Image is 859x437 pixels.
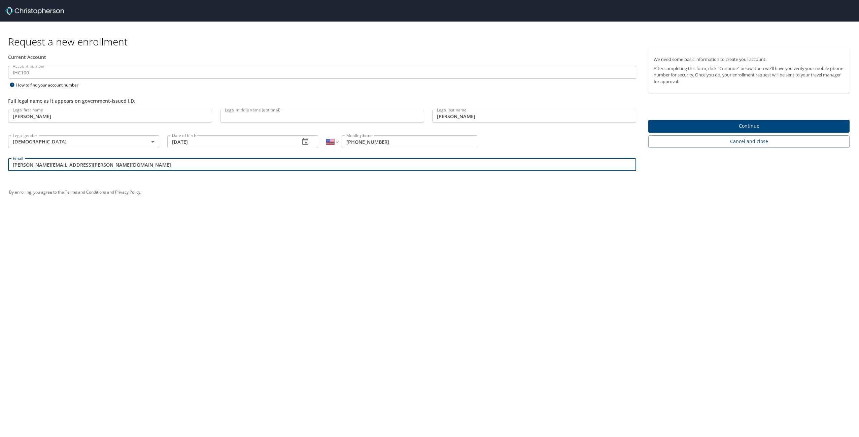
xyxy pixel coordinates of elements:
input: Enter phone number [342,135,477,148]
span: Continue [654,122,844,130]
div: By enrolling, you agree to the and . [9,184,850,201]
div: [DEMOGRAPHIC_DATA] [8,135,159,148]
div: Current Account [8,54,636,61]
h1: Request a new enrollment [8,35,855,48]
button: Continue [648,120,850,133]
div: How to find your account number [8,81,92,89]
a: Terms and Conditions [65,189,106,195]
p: After completing this form, click "Continue" below, then we'll have you verify your mobile phone ... [654,65,844,85]
a: Privacy Policy [115,189,140,195]
img: cbt logo [5,7,64,15]
p: We need some basic information to create your account. [654,56,844,63]
button: Cancel and close [648,135,850,148]
span: Cancel and close [654,137,844,146]
div: Full legal name as it appears on government-issued I.D. [8,97,636,104]
input: MM/DD/YYYY [167,135,295,148]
